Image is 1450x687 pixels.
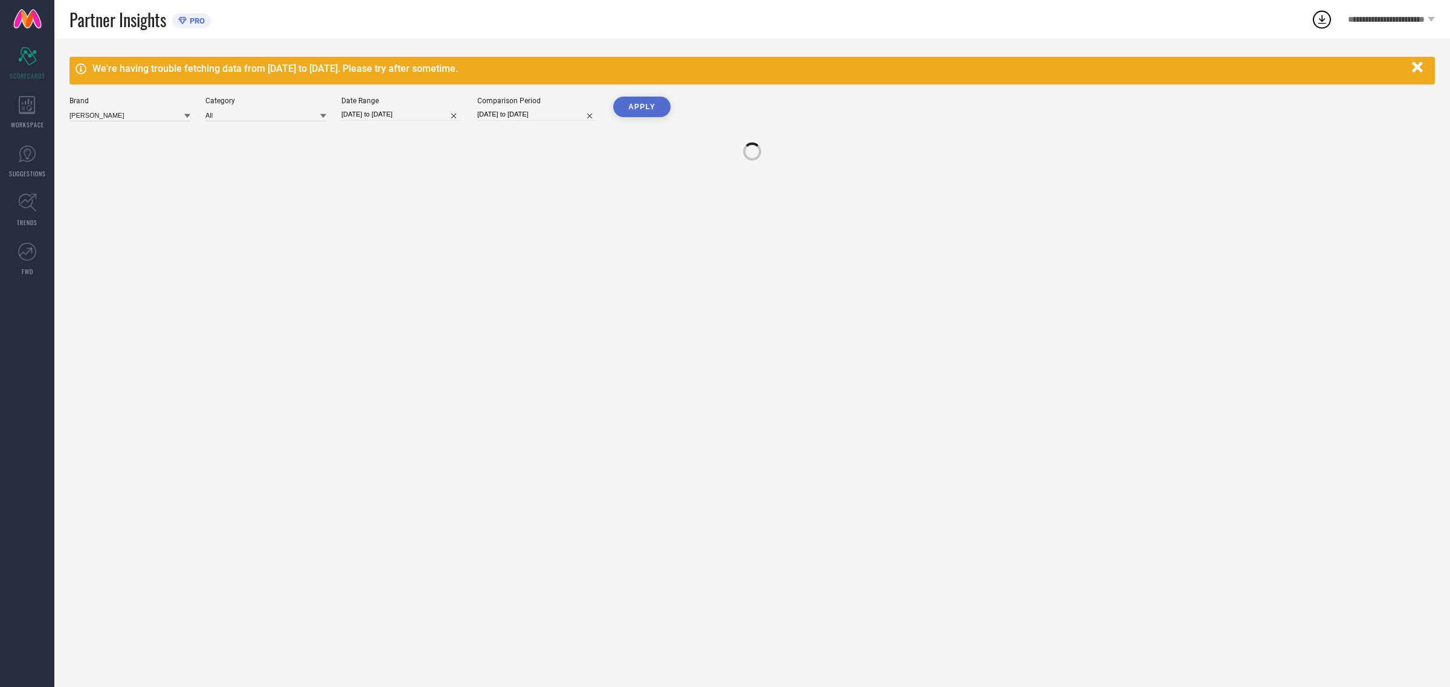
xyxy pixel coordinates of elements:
span: FWD [22,267,33,276]
div: Brand [69,97,190,105]
span: WORKSPACE [11,120,44,129]
div: Date Range [341,97,462,105]
input: Select comparison period [477,108,598,121]
div: We're having trouble fetching data from [DATE] to [DATE]. Please try after sometime. [92,63,1406,74]
span: Partner Insights [69,7,166,32]
span: SCORECARDS [10,71,45,80]
span: PRO [187,16,205,25]
div: Comparison Period [477,97,598,105]
input: Select date range [341,108,462,121]
div: Open download list [1311,8,1333,30]
span: TRENDS [17,218,37,227]
div: Category [205,97,326,105]
button: APPLY [613,97,671,117]
span: SUGGESTIONS [9,169,46,178]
